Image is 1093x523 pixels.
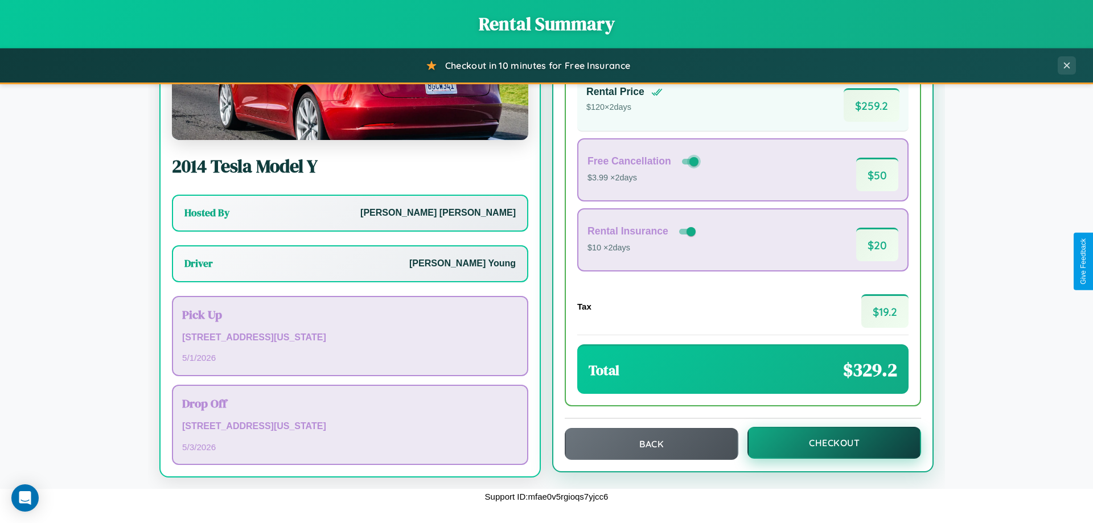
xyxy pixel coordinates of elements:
p: $10 × 2 days [587,241,698,256]
span: Checkout in 10 minutes for Free Insurance [445,60,630,71]
p: [PERSON_NAME] Young [409,256,516,272]
div: Give Feedback [1079,238,1087,285]
p: 5 / 1 / 2026 [182,350,518,365]
h3: Hosted By [184,206,229,220]
p: $ 120 × 2 days [586,100,663,115]
p: [STREET_ADDRESS][US_STATE] [182,330,518,346]
button: Back [565,428,738,460]
button: Checkout [747,427,921,459]
span: $ 329.2 [843,357,897,382]
div: Open Intercom Messenger [11,484,39,512]
h3: Pick Up [182,306,518,323]
p: [STREET_ADDRESS][US_STATE] [182,418,518,435]
h4: Rental Insurance [587,225,668,237]
p: $3.99 × 2 days [587,171,701,186]
h3: Driver [184,257,213,270]
h4: Free Cancellation [587,155,671,167]
p: 5 / 3 / 2026 [182,439,518,455]
h3: Drop Off [182,395,518,411]
span: $ 259.2 [844,88,899,122]
h4: Rental Price [586,86,644,98]
span: $ 50 [856,158,898,191]
span: $ 19.2 [861,294,909,328]
p: [PERSON_NAME] [PERSON_NAME] [360,205,516,221]
h1: Rental Summary [11,11,1082,36]
h4: Tax [577,302,591,311]
h3: Total [589,361,619,380]
span: $ 20 [856,228,898,261]
h2: 2014 Tesla Model Y [172,154,528,179]
p: Support ID: mfae0v5rgioqs7yjcc6 [485,489,609,504]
